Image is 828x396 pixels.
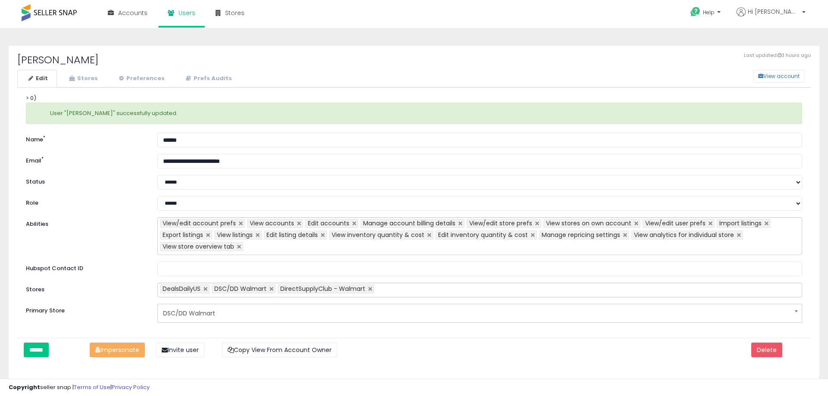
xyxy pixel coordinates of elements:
ul: User "[PERSON_NAME]" successfully updated. [33,109,795,118]
div: > 0) [17,87,811,338]
span: View stores on own account [546,219,631,228]
label: Status [19,175,151,186]
span: Stores [225,9,245,17]
a: View account [747,70,760,83]
label: Name [19,133,151,144]
span: Manage account billing details [363,219,455,228]
label: Stores [19,283,151,294]
a: Privacy Policy [112,383,150,391]
span: Edit accounts [308,219,349,228]
span: Last updated: 3 hours ago [744,52,811,59]
span: View/edit user prefs [645,219,706,228]
span: View/edit store prefs [469,219,532,228]
a: Hi [PERSON_NAME] [737,7,806,27]
span: View accounts [250,219,294,228]
div: seller snap | | [9,384,150,392]
button: Invite user [156,343,204,357]
span: Edit listing details [267,231,318,239]
a: Terms of Use [74,383,110,391]
span: DSC/DD Walmart [163,306,785,321]
a: Edit [17,70,57,87]
button: View account [753,70,804,83]
span: View inventory quantity & cost [332,231,424,239]
button: Impersonate [90,343,145,357]
span: DSC/DD Walmart [214,284,267,293]
a: Prefs Audits [175,70,241,87]
h2: [PERSON_NAME] [17,54,811,65]
label: Abilities [26,220,48,228]
label: Hubspot Contact ID [19,262,151,273]
span: View listings [217,231,253,239]
span: View/edit account prefs [163,219,236,228]
span: Edit inventory quantity & cost [438,231,528,239]
span: Accounts [118,9,147,17]
span: View store overview tab [163,242,234,251]
span: Help [703,9,715,16]
span: Users [179,9,195,17]
a: Stores [58,70,107,87]
i: Get Help [690,6,701,17]
label: Email [19,154,151,165]
span: DirectSupplyClub - Walmart [280,284,365,293]
label: Primary Store [19,304,151,315]
span: Import listings [719,219,762,228]
button: Copy View From Account Owner [222,343,337,357]
span: View analytics for individual store [634,231,734,239]
span: Hi [PERSON_NAME] [748,7,800,16]
strong: Copyright [9,383,40,391]
label: Role [19,196,151,207]
a: Preferences [108,70,174,87]
span: Manage repricing settings [542,231,620,239]
button: Delete [751,343,782,357]
span: DealsDailyUS [163,284,201,293]
span: Export listings [163,231,203,239]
